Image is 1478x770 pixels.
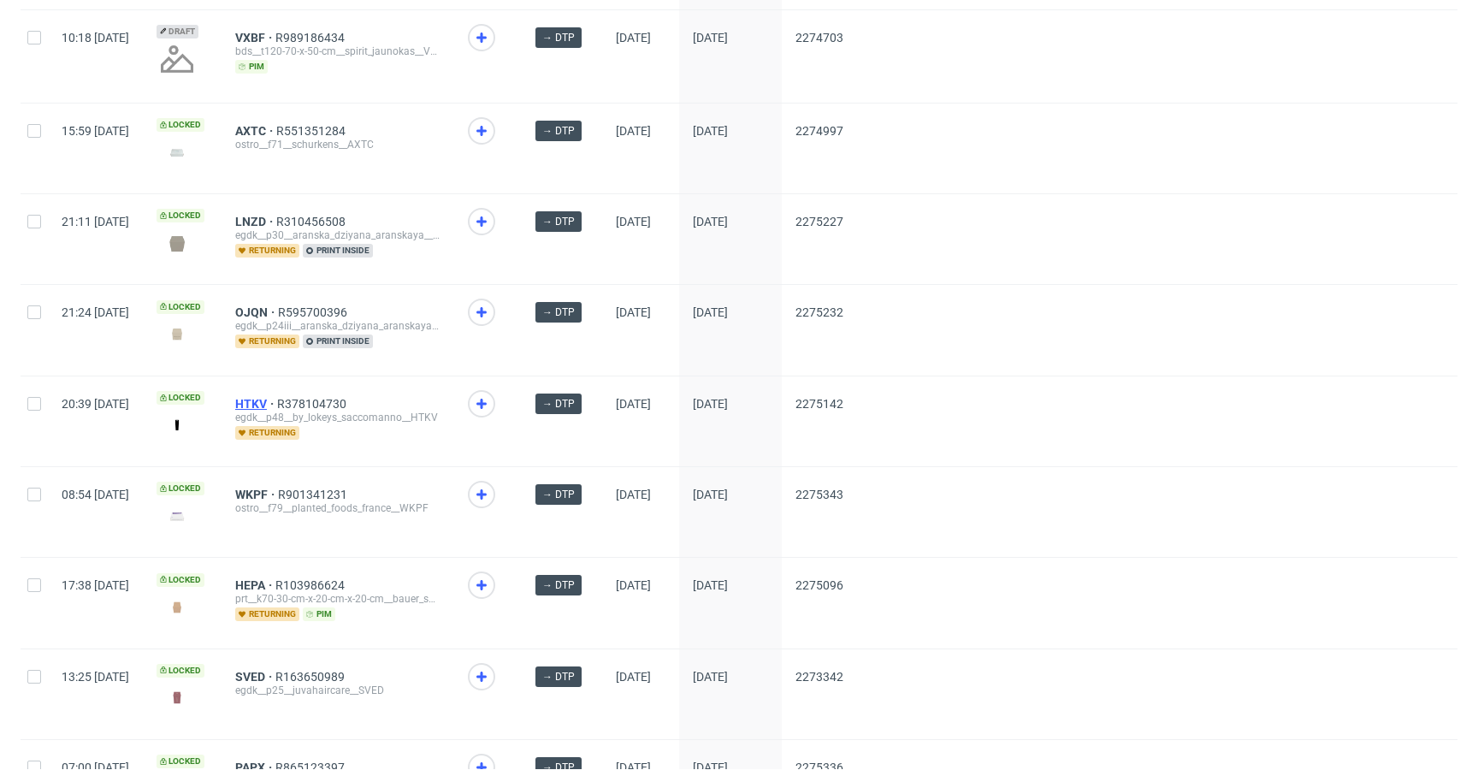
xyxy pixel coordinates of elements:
[277,397,350,411] span: R378104730
[795,578,843,592] span: 2275096
[157,391,204,405] span: Locked
[795,670,843,684] span: 2273342
[235,215,276,228] span: LNZD
[157,573,204,587] span: Locked
[616,670,651,684] span: [DATE]
[235,578,275,592] a: HEPA
[62,670,129,684] span: 13:25 [DATE]
[303,244,373,258] span: print inside
[275,578,348,592] a: R103986624
[616,215,651,228] span: [DATE]
[157,232,198,255] img: version_two_editor_design
[795,397,843,411] span: 2275142
[616,124,651,138] span: [DATE]
[235,411,440,424] div: egdk__p48__by_lokeys_saccomanno__HTKV
[693,670,728,684] span: [DATE]
[157,38,198,80] img: no_design.png
[693,397,728,411] span: [DATE]
[795,488,843,501] span: 2275343
[275,670,348,684] a: R163650989
[157,300,204,314] span: Locked
[278,488,351,501] a: R901341231
[542,396,575,412] span: → DTP
[62,215,129,228] span: 21:11 [DATE]
[157,323,198,346] img: version_two_editor_design
[157,505,198,528] img: version_two_editor_design
[303,607,335,621] span: pim
[62,305,129,319] span: 21:24 [DATE]
[616,31,651,44] span: [DATE]
[616,578,651,592] span: [DATE]
[542,669,575,684] span: → DTP
[795,215,843,228] span: 2275227
[62,124,129,138] span: 15:59 [DATE]
[235,305,278,319] a: OJQN
[542,487,575,502] span: → DTP
[275,31,348,44] a: R989186434
[542,577,575,593] span: → DTP
[157,209,204,222] span: Locked
[235,592,440,606] div: prt__k70-30-cm-x-20-cm-x-20-cm__bauer_sohne_gmbh_co_kg__HEPA
[542,214,575,229] span: → DTP
[157,482,204,495] span: Locked
[235,44,440,58] div: bds__t120-70-x-50-cm__spirit_jaunokas__VXBF
[795,305,843,319] span: 2275232
[235,501,440,515] div: ostro__f79__planted_foods_france__WKPF
[157,595,198,619] img: version_two_editor_design
[795,31,843,44] span: 2274703
[157,25,198,38] span: Draft
[62,488,129,501] span: 08:54 [DATE]
[235,228,440,242] div: egdk__p30__aranska_dziyana_aranskaya__LNZD
[693,124,728,138] span: [DATE]
[616,488,651,501] span: [DATE]
[693,488,728,501] span: [DATE]
[235,684,440,697] div: egdk__p25__juvahaircare__SVED
[542,123,575,139] span: → DTP
[157,141,198,164] img: version_two_editor_design
[62,578,129,592] span: 17:38 [DATE]
[235,319,440,333] div: egdk__p24iii__aranska_dziyana_aranskaya__OJQN
[235,124,276,138] a: AXTC
[693,578,728,592] span: [DATE]
[157,414,198,437] img: version_two_editor_design.png
[235,670,275,684] a: SVED
[795,124,843,138] span: 2274997
[157,118,204,132] span: Locked
[693,305,728,319] span: [DATE]
[276,215,349,228] a: R310456508
[235,244,299,258] span: returning
[235,138,440,151] div: ostro__f71__schurkens__AXTC
[235,426,299,440] span: returning
[157,755,204,768] span: Locked
[542,30,575,45] span: → DTP
[276,124,349,138] a: R551351284
[157,686,198,709] img: version_two_editor_design
[235,488,278,501] a: WKPF
[62,31,129,44] span: 10:18 [DATE]
[278,305,351,319] a: R595700396
[693,215,728,228] span: [DATE]
[235,31,275,44] a: VXBF
[62,397,129,411] span: 20:39 [DATE]
[157,664,204,678] span: Locked
[542,305,575,320] span: → DTP
[693,31,728,44] span: [DATE]
[235,60,268,74] span: pim
[616,397,651,411] span: [DATE]
[235,397,277,411] a: HTKV
[616,305,651,319] span: [DATE]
